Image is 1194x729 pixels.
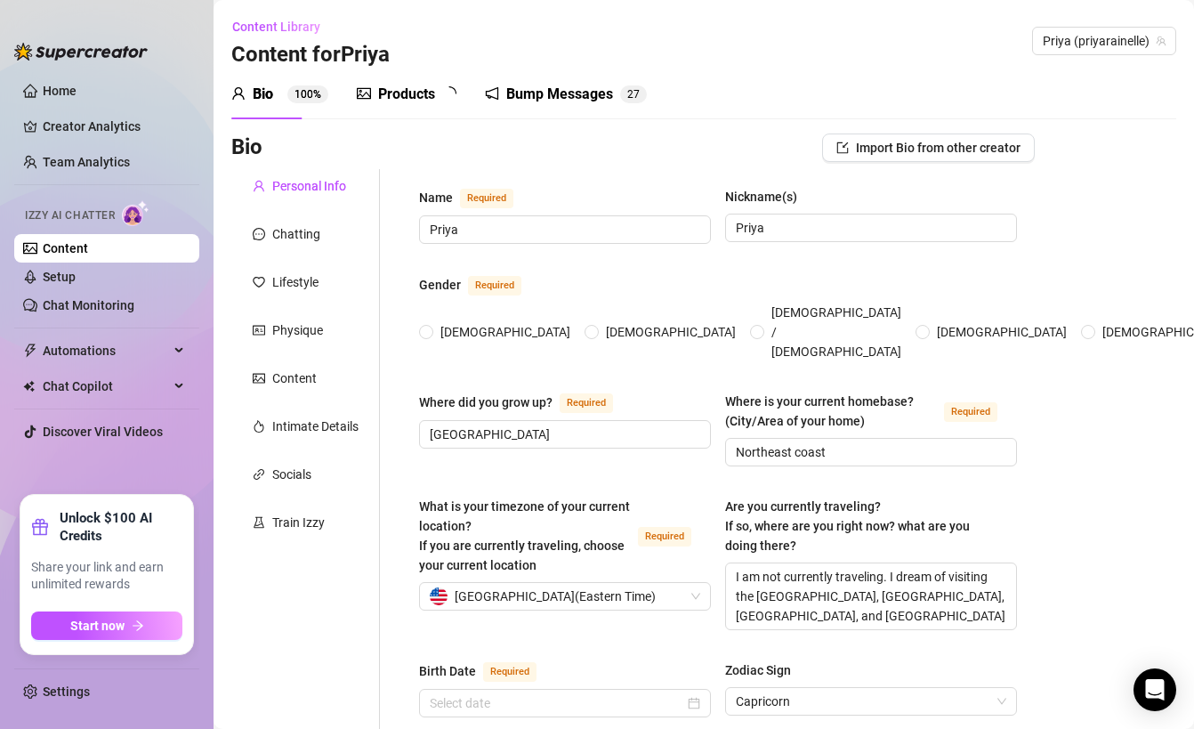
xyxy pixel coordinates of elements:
[357,86,371,101] span: picture
[272,369,317,388] div: Content
[232,20,320,34] span: Content Library
[419,392,633,413] label: Where did you grow up?
[419,188,453,207] div: Name
[287,85,328,103] sup: 100%
[60,509,182,545] strong: Unlock $100 AI Credits
[253,180,265,192] span: user
[253,372,265,385] span: picture
[231,86,246,101] span: user
[31,559,182,594] span: Share your link and earn unlimited rewards
[122,200,149,226] img: AI Chatter
[822,134,1035,162] button: Import Bio from other creator
[272,465,311,484] div: Socials
[430,220,697,239] input: Name
[25,207,115,224] span: Izzy AI Chatter
[455,583,656,610] span: [GEOGRAPHIC_DATA] ( Eastern Time )
[31,518,49,536] span: gift
[560,393,613,413] span: Required
[506,84,613,105] div: Bump Messages
[460,189,513,208] span: Required
[1156,36,1166,46] span: team
[638,527,691,547] span: Required
[43,241,88,255] a: Content
[430,693,684,713] input: Birth Date
[725,187,797,207] div: Nickname(s)
[23,344,37,358] span: thunderbolt
[633,88,640,101] span: 7
[419,661,476,681] div: Birth Date
[272,417,359,436] div: Intimate Details
[433,322,577,342] span: [DEMOGRAPHIC_DATA]
[764,303,908,361] span: [DEMOGRAPHIC_DATA] / [DEMOGRAPHIC_DATA]
[253,228,265,240] span: message
[43,270,76,284] a: Setup
[430,425,697,444] input: Where did you grow up?
[419,499,630,572] span: What is your timezone of your current location? If you are currently traveling, choose your curre...
[856,141,1021,155] span: Import Bio from other creator
[272,320,323,340] div: Physique
[725,392,937,431] div: Where is your current homebase? (City/Area of your home)
[272,513,325,532] div: Train Izzy
[23,380,35,393] img: Chat Copilot
[272,176,346,196] div: Personal Info
[253,468,265,481] span: link
[419,660,556,682] label: Birth Date
[43,84,77,98] a: Home
[231,41,390,69] h3: Content for Priya
[14,43,148,61] img: logo-BBDzfeDw.svg
[483,662,536,682] span: Required
[736,218,1003,238] input: Nickname(s)
[419,274,541,296] label: Gender
[132,620,144,632] span: arrow-right
[419,275,461,295] div: Gender
[1133,668,1176,711] div: Open Intercom Messenger
[419,187,533,208] label: Name
[620,85,647,103] sup: 27
[43,155,130,169] a: Team Analytics
[627,88,633,101] span: 2
[442,86,456,101] span: loading
[231,134,262,162] h3: Bio
[272,272,319,292] div: Lifestyle
[725,660,791,680] div: Zodiac Sign
[430,587,448,605] img: us
[1043,28,1166,54] span: Priya (priyarainelle)
[43,112,185,141] a: Creator Analytics
[253,516,265,529] span: experiment
[599,322,743,342] span: [DEMOGRAPHIC_DATA]
[468,276,521,296] span: Required
[31,612,182,640] button: Start nowarrow-right
[272,224,320,244] div: Chatting
[43,425,163,439] a: Discover Viral Videos
[253,324,265,336] span: idcard
[930,322,1074,342] span: [DEMOGRAPHIC_DATA]
[253,84,273,105] div: Bio
[736,688,1006,715] span: Capricorn
[485,86,499,101] span: notification
[836,142,849,154] span: import
[944,402,997,422] span: Required
[725,660,803,680] label: Zodiac Sign
[725,392,1017,431] label: Where is your current homebase? (City/Area of your home)
[725,499,970,553] span: Are you currently traveling? If so, where are you right now? what are you doing there?
[70,619,125,633] span: Start now
[419,393,553,412] div: Where did you grow up?
[43,684,90,699] a: Settings
[253,276,265,288] span: heart
[736,442,1003,462] input: Where is your current homebase? (City/Area of your home)
[253,420,265,433] span: fire
[378,84,435,105] div: Products
[43,372,169,401] span: Chat Copilot
[43,298,134,312] a: Chat Monitoring
[725,187,810,207] label: Nickname(s)
[43,336,169,365] span: Automations
[726,563,1016,629] textarea: I am not currently traveling. I dream of visiting the [GEOGRAPHIC_DATA], [GEOGRAPHIC_DATA], [GEOG...
[231,12,335,41] button: Content Library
